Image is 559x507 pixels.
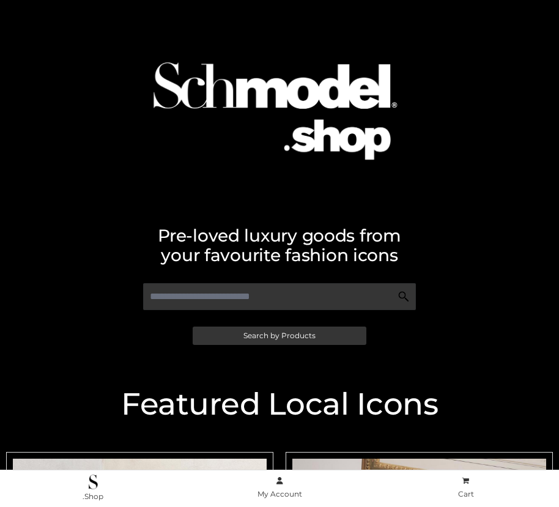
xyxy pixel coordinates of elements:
[6,226,553,265] h2: Pre-loved luxury goods from your favourite fashion icons
[458,489,474,498] span: Cart
[187,474,373,501] a: My Account
[398,291,410,303] img: Search Icon
[193,327,366,345] a: Search by Products
[257,489,302,498] span: My Account
[372,474,559,501] a: Cart
[243,332,316,339] span: Search by Products
[83,492,103,501] span: .Shop
[89,475,98,489] img: .Shop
